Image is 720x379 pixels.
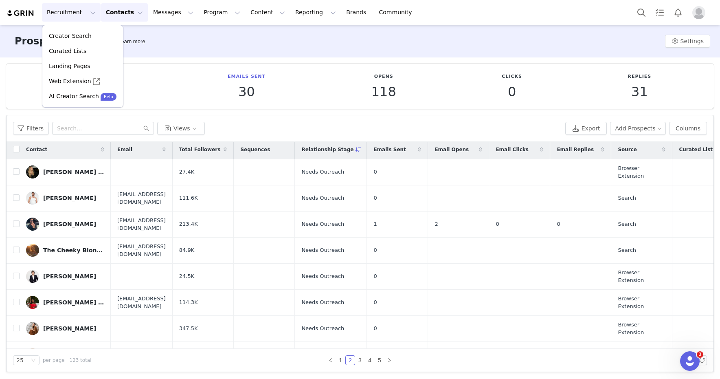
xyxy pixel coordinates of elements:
[26,322,104,335] a: [PERSON_NAME]
[43,195,96,201] div: [PERSON_NAME]
[435,220,438,228] span: 2
[371,73,396,80] p: Opens
[365,355,375,365] li: 4
[373,272,377,280] span: 0
[49,62,90,71] p: Landing Pages
[618,295,665,311] span: Browser Extension
[179,246,194,254] span: 84.9K
[301,168,344,176] span: Needs Outreach
[26,218,104,231] a: [PERSON_NAME]
[669,3,687,22] button: Notifications
[665,35,710,48] button: Settings
[365,356,374,365] a: 4
[31,358,36,364] i: icon: down
[341,3,373,22] a: Brands
[26,270,104,283] a: [PERSON_NAME]
[179,220,198,228] span: 213.4K
[618,321,665,337] span: Browser Extension
[687,6,713,19] button: Profile
[52,122,154,135] input: Search...
[680,351,700,371] iframe: Intercom live chat
[148,3,198,22] button: Messages
[26,165,39,178] img: 60ed2b46-66cb-436f-9dde-9f10661e6e56--s.jpg
[117,242,166,258] span: [EMAIL_ADDRESS][DOMAIN_NAME]
[240,146,270,153] span: Sequences
[228,73,266,80] p: Emails Sent
[628,84,652,99] p: 31
[618,269,665,284] span: Browser Extension
[345,355,355,365] li: 2
[16,356,24,365] div: 25
[373,146,406,153] span: Emails Sent
[618,164,665,180] span: Browser Extension
[496,220,499,228] span: 0
[301,298,344,306] span: Needs Outreach
[697,351,703,358] span: 3
[628,73,652,80] p: Replies
[301,324,344,333] span: Needs Outreach
[301,194,344,202] span: Needs Outreach
[26,244,104,257] a: The Cheeky Blonde
[618,194,636,202] span: Search
[669,122,707,135] button: Columns
[373,298,377,306] span: 0
[618,220,636,228] span: Search
[26,270,39,283] img: 6f11c1a7-c967-407b-b37f-5bdb458d5ed4.jpg
[301,220,344,228] span: Needs Outreach
[355,355,365,365] li: 3
[179,146,221,153] span: Total Followers
[336,355,345,365] li: 1
[373,194,377,202] span: 0
[371,84,396,99] p: 118
[632,3,650,22] button: Search
[49,92,99,101] p: AI Creator Search
[328,358,333,363] i: icon: left
[26,192,104,205] a: [PERSON_NAME]
[26,165,104,178] a: [PERSON_NAME] Fish
[116,37,147,46] div: Tooltip anchor
[26,322,39,335] img: 7cd1318a-31fe-467a-937a-d50bd56bd62f.jpg
[565,122,607,135] button: Export
[157,122,205,135] button: Views
[179,324,198,333] span: 347.5K
[42,3,101,22] button: Recruitment
[375,355,384,365] li: 5
[49,77,91,86] p: Web Extension
[374,3,421,22] a: Community
[679,146,713,153] span: Curated List
[43,273,96,280] div: [PERSON_NAME]
[7,9,35,17] img: grin logo
[15,34,69,48] h3: Prospects
[290,3,341,22] button: Reporting
[496,146,528,153] span: Email Clicks
[49,32,92,40] p: Creator Search
[43,299,104,306] div: [PERSON_NAME] | Miami Blogger
[117,347,166,363] span: [EMAIL_ADDRESS][DOMAIN_NAME]
[26,146,47,153] span: Contact
[117,190,166,206] span: [EMAIL_ADDRESS][DOMAIN_NAME]
[618,146,637,153] span: Source
[336,356,345,365] a: 1
[557,220,560,228] span: 0
[117,295,166,311] span: [EMAIL_ADDRESS][DOMAIN_NAME]
[179,168,194,176] span: 27.4K
[502,84,522,99] p: 0
[117,216,166,232] span: [EMAIL_ADDRESS][DOMAIN_NAME]
[26,192,39,205] img: 629c4324-c679-4fd0-9271-e54f1f40c475--s.jpg
[43,325,96,332] div: [PERSON_NAME]
[373,220,377,228] span: 1
[373,324,377,333] span: 0
[101,3,148,22] button: Contacts
[692,6,705,19] img: placeholder-profile.jpg
[301,272,344,280] span: Needs Outreach
[326,355,336,365] li: Previous Page
[179,272,194,280] span: 24.5K
[13,122,49,135] button: Filters
[356,356,364,365] a: 3
[387,358,392,363] i: icon: right
[301,246,344,254] span: Needs Outreach
[179,194,198,202] span: 111.6K
[43,169,104,175] div: [PERSON_NAME] Fish
[651,3,669,22] a: Tasks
